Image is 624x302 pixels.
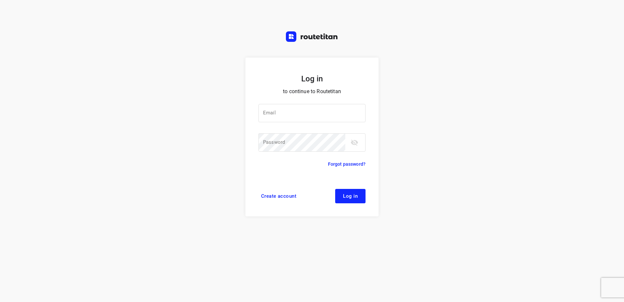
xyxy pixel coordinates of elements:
[286,31,338,42] img: Routetitan
[261,193,296,199] span: Create account
[286,31,338,43] a: Routetitan
[335,189,366,203] button: Log in
[258,87,366,96] p: to continue to Routetitan
[328,160,366,168] a: Forgot password?
[343,193,358,199] span: Log in
[258,189,299,203] a: Create account
[258,73,366,84] h5: Log in
[348,136,361,149] button: toggle password visibility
